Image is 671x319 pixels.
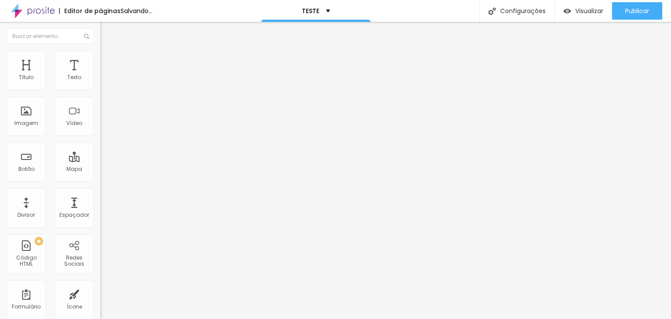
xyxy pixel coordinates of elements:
div: Redes Sociais [57,255,91,267]
p: TESTE [302,8,319,14]
button: Publicar [612,2,662,20]
div: Mapa [66,166,82,172]
div: Editor de páginas [59,8,121,14]
img: Icone [488,7,496,15]
div: Formulário [12,304,41,310]
div: Divisor [17,212,35,218]
span: Publicar [625,7,649,14]
div: Texto [67,74,81,80]
img: Icone [84,34,89,39]
button: Visualizar [555,2,612,20]
div: Vídeo [66,120,82,126]
div: Salvando... [121,8,152,14]
input: Buscar elemento [7,28,94,44]
div: Imagem [14,120,38,126]
iframe: Editor [100,22,671,319]
span: Visualizar [575,7,603,14]
div: Espaçador [59,212,89,218]
img: view-1.svg [564,7,571,15]
div: Ícone [67,304,82,310]
div: Botão [18,166,35,172]
div: Código HTML [9,255,43,267]
div: Título [19,74,34,80]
